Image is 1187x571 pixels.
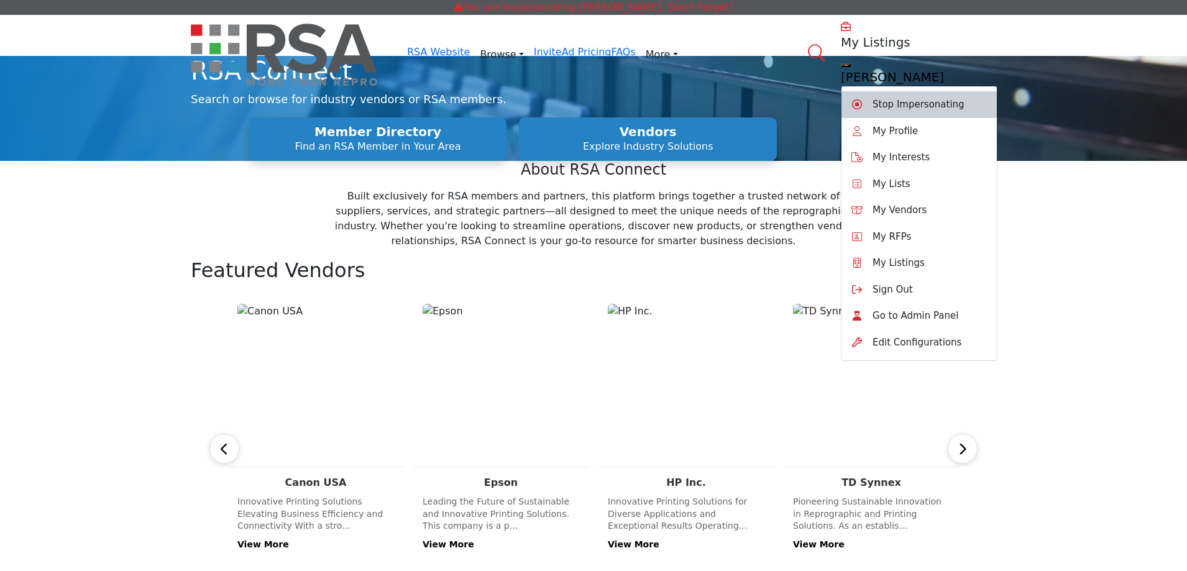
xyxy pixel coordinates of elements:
[666,477,706,488] a: HP Inc.
[523,139,773,154] p: Explore Industry Solutions
[608,496,764,564] div: Innovative Printing Solutions for Diverse Applications and Exceptional Results Operating...
[793,304,856,319] img: TD Synnex
[841,250,997,276] a: My Listings
[873,177,910,191] span: My Lists
[841,35,996,50] h5: My Listings
[519,117,777,161] button: Vendors Explore Industry Solutions
[423,496,579,564] div: Leading the Future of Sustainable and Innovative Printing Solutions. This company is a p...
[608,539,659,549] a: View More
[841,144,997,171] a: My Interests
[534,46,562,58] a: Invite
[841,20,996,50] div: My Listings
[328,189,859,249] p: Built exclusively for RSA members and partners, this platform brings together a trusted network o...
[285,477,347,488] a: Canon USA
[873,336,961,350] span: Edit Configurations
[873,203,927,217] span: My Vendors
[841,118,997,145] a: My Profile
[237,496,394,564] div: Innovative Printing Solutions Elevating Business Efficiency and Connectivity With a stro...
[841,477,901,488] a: TD Synnex
[873,283,913,297] span: Sign Out
[873,230,911,244] span: My RFPs
[795,37,833,70] a: Search
[841,63,851,67] button: Show hide supplier dropdown
[873,124,918,139] span: My Profile
[237,539,289,549] a: View More
[249,117,507,161] button: Member Directory Find an RSA Member in Your Area
[793,496,950,564] div: Pioneering Sustainable Innovation in Reprographic and Printing Solutions. As an establis...
[841,70,996,85] h5: [PERSON_NAME]
[191,258,996,282] h2: Featured Vendors
[407,46,470,58] a: RSA Website
[484,477,518,488] a: Epson
[253,139,503,154] p: Find an RSA Member in Your Area
[873,309,958,323] span: Go to Admin Panel
[873,98,965,112] span: Stop Impersonating
[873,150,930,165] span: My Interests
[328,161,859,179] h2: About RSA Connect
[793,539,845,549] a: View More
[191,24,377,86] img: Site Logo
[523,124,773,139] h2: Vendors
[253,124,503,139] h2: Member Directory
[841,197,997,224] a: My Vendors
[191,93,506,106] span: Search or browse for industry vendors or RSA members.
[423,539,474,549] a: View More
[237,304,303,319] img: Canon USA
[873,256,925,270] span: My Listings
[562,46,612,58] a: Ad Pricing
[841,224,997,250] a: My RFPs
[470,45,533,65] a: Browse
[636,45,688,65] a: More
[841,171,997,198] a: My Lists
[608,304,653,319] img: HP Inc.
[423,304,463,319] img: Epson
[611,46,635,58] a: FAQs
